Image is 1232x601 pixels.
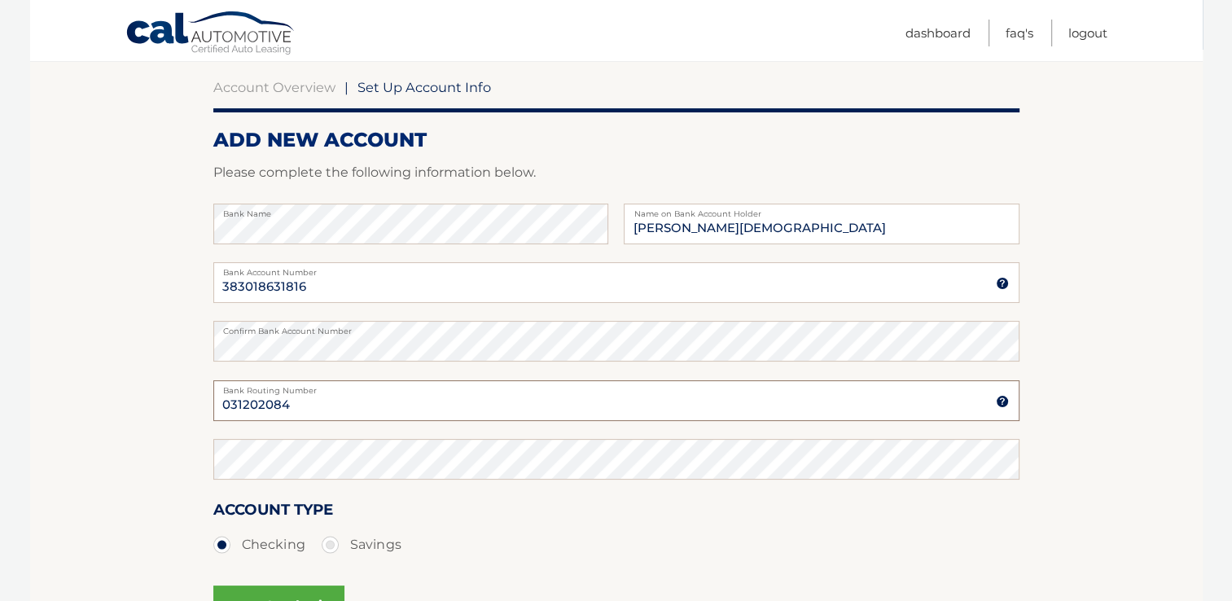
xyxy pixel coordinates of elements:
[213,529,305,561] label: Checking
[213,161,1019,184] p: Please complete the following information below.
[996,277,1009,290] img: tooltip.svg
[213,262,1019,303] input: Bank Account Number
[213,262,1019,275] label: Bank Account Number
[344,79,349,95] span: |
[624,204,1019,217] label: Name on Bank Account Holder
[322,529,401,561] label: Savings
[905,20,971,46] a: Dashboard
[1006,20,1033,46] a: FAQ's
[213,380,1019,421] input: Bank Routing Number
[125,11,296,58] a: Cal Automotive
[213,498,333,528] label: Account Type
[1068,20,1107,46] a: Logout
[213,321,1019,334] label: Confirm Bank Account Number
[213,79,335,95] a: Account Overview
[624,204,1019,244] input: Name on Account (Account Holder Name)
[213,128,1019,152] h2: ADD NEW ACCOUNT
[357,79,491,95] span: Set Up Account Info
[996,395,1009,408] img: tooltip.svg
[213,204,608,217] label: Bank Name
[213,380,1019,393] label: Bank Routing Number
